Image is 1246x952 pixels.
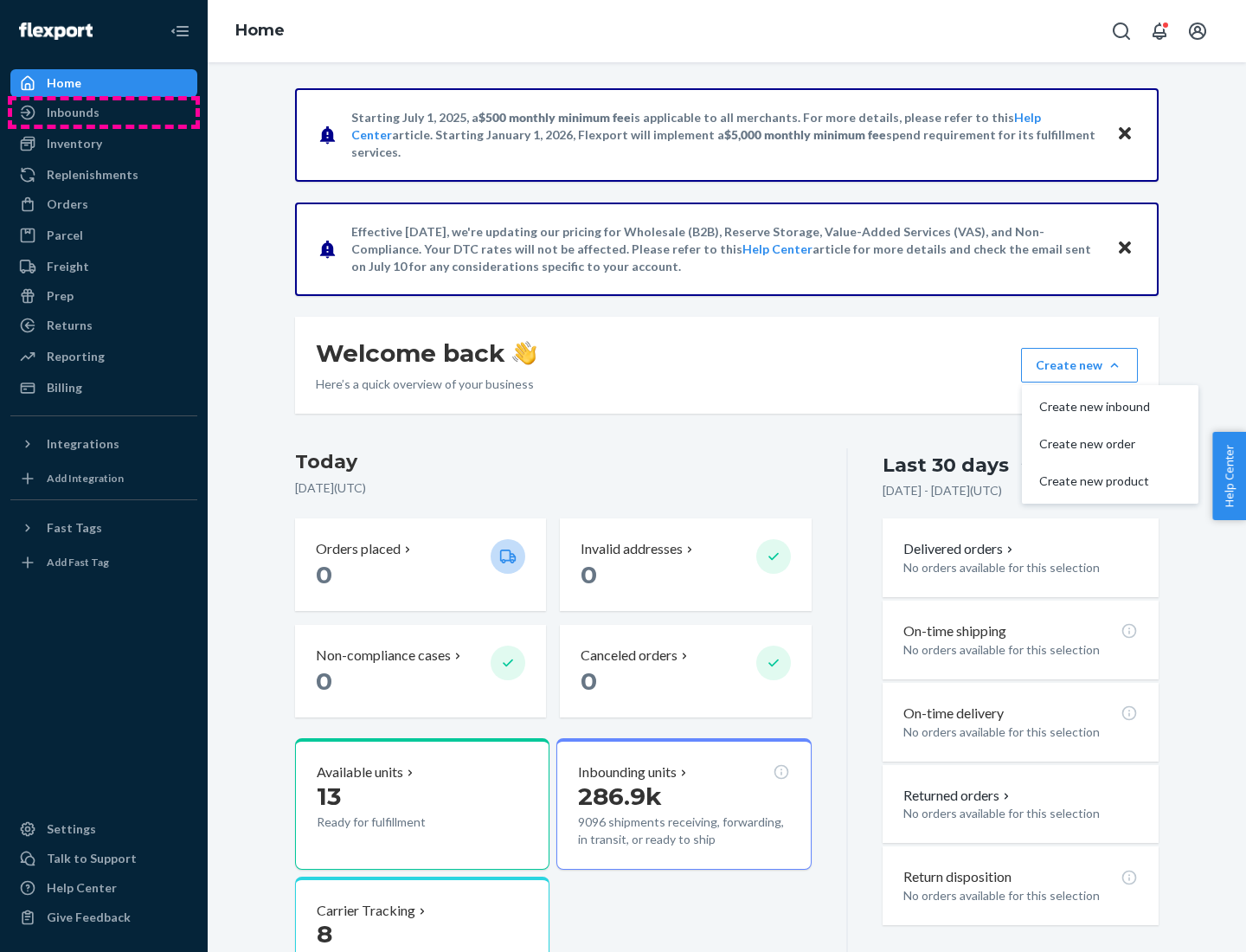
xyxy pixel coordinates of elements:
[47,227,83,244] div: Parcel
[10,845,197,872] a: Talk to Support
[1114,236,1136,261] button: Close
[560,625,811,717] button: Canceled orders 0
[478,110,631,125] span: $500 monthly minimum fee
[47,471,124,486] div: Add Integration
[883,452,1009,479] div: Last 30 days
[903,867,1012,887] p: Return disposition
[47,379,82,396] div: Billing
[903,786,1013,806] button: Returned orders
[351,223,1100,275] p: Effective [DATE], we're updating our pricing for Wholesale (B2B), Reserve Storage, Value-Added Se...
[1142,14,1177,48] button: Open notifications
[47,287,74,305] div: Prep
[724,127,886,142] span: $5,000 monthly minimum fee
[1212,432,1246,520] button: Help Center
[1025,463,1195,500] button: Create new product
[903,621,1006,641] p: On-time shipping
[317,901,415,921] p: Carrier Tracking
[47,196,88,213] div: Orders
[10,99,197,126] a: Inbounds
[10,190,197,218] a: Orders
[1021,348,1138,383] button: Create newCreate new inboundCreate new orderCreate new product
[295,448,812,476] h3: Today
[1039,438,1150,450] span: Create new order
[903,641,1138,659] p: No orders available for this selection
[295,518,546,611] button: Orders placed 0
[317,762,403,782] p: Available units
[1039,401,1150,413] span: Create new inbound
[578,782,662,811] span: 286.9k
[47,317,93,334] div: Returns
[903,704,1004,724] p: On-time delivery
[10,312,197,339] a: Returns
[10,161,197,189] a: Replenishments
[581,646,678,666] p: Canceled orders
[578,814,789,848] p: 9096 shipments receiving, forwarding, in transit, or ready to ship
[316,646,451,666] p: Non-compliance cases
[316,539,401,559] p: Orders placed
[10,130,197,158] a: Inventory
[1025,389,1195,426] button: Create new inbound
[163,14,197,48] button: Close Navigation
[316,560,332,589] span: 0
[10,430,197,458] button: Integrations
[47,820,96,838] div: Settings
[19,23,93,40] img: Flexport logo
[10,222,197,249] a: Parcel
[47,166,138,183] div: Replenishments
[295,479,812,497] p: [DATE] ( UTC )
[10,465,197,492] a: Add Integration
[10,282,197,310] a: Prep
[581,539,683,559] p: Invalid addresses
[317,814,477,831] p: Ready for fulfillment
[47,258,89,275] div: Freight
[10,904,197,931] button: Give Feedback
[10,549,197,576] a: Add Fast Tag
[1025,426,1195,463] button: Create new order
[10,874,197,902] a: Help Center
[47,104,100,121] div: Inbounds
[903,805,1138,822] p: No orders available for this selection
[578,762,677,782] p: Inbounding units
[883,482,1002,499] p: [DATE] - [DATE] ( UTC )
[47,435,119,453] div: Integrations
[581,560,597,589] span: 0
[47,909,131,926] div: Give Feedback
[316,338,536,369] h1: Welcome back
[317,782,341,811] span: 13
[295,625,546,717] button: Non-compliance cases 0
[316,376,536,393] p: Here’s a quick overview of your business
[10,815,197,843] a: Settings
[1039,475,1150,487] span: Create new product
[47,519,102,537] div: Fast Tags
[47,348,105,365] div: Reporting
[512,341,536,365] img: hand-wave emoji
[10,253,197,280] a: Freight
[47,879,117,897] div: Help Center
[1114,122,1136,147] button: Close
[10,69,197,97] a: Home
[903,559,1138,576] p: No orders available for this selection
[1104,14,1139,48] button: Open Search Box
[47,135,102,152] div: Inventory
[1180,14,1215,48] button: Open account menu
[47,74,81,92] div: Home
[317,919,332,949] span: 8
[903,539,1017,559] button: Delivered orders
[295,738,549,870] button: Available units13Ready for fulfillment
[556,738,811,870] button: Inbounding units286.9k9096 shipments receiving, forwarding, in transit, or ready to ship
[10,374,197,402] a: Billing
[903,887,1138,904] p: No orders available for this selection
[47,555,109,569] div: Add Fast Tag
[316,666,332,696] span: 0
[742,241,812,256] a: Help Center
[581,666,597,696] span: 0
[222,6,299,56] ol: breadcrumbs
[235,21,285,40] a: Home
[47,850,137,867] div: Talk to Support
[351,109,1100,161] p: Starting July 1, 2025, a is applicable to all merchants. For more details, please refer to this a...
[903,724,1138,741] p: No orders available for this selection
[560,518,811,611] button: Invalid addresses 0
